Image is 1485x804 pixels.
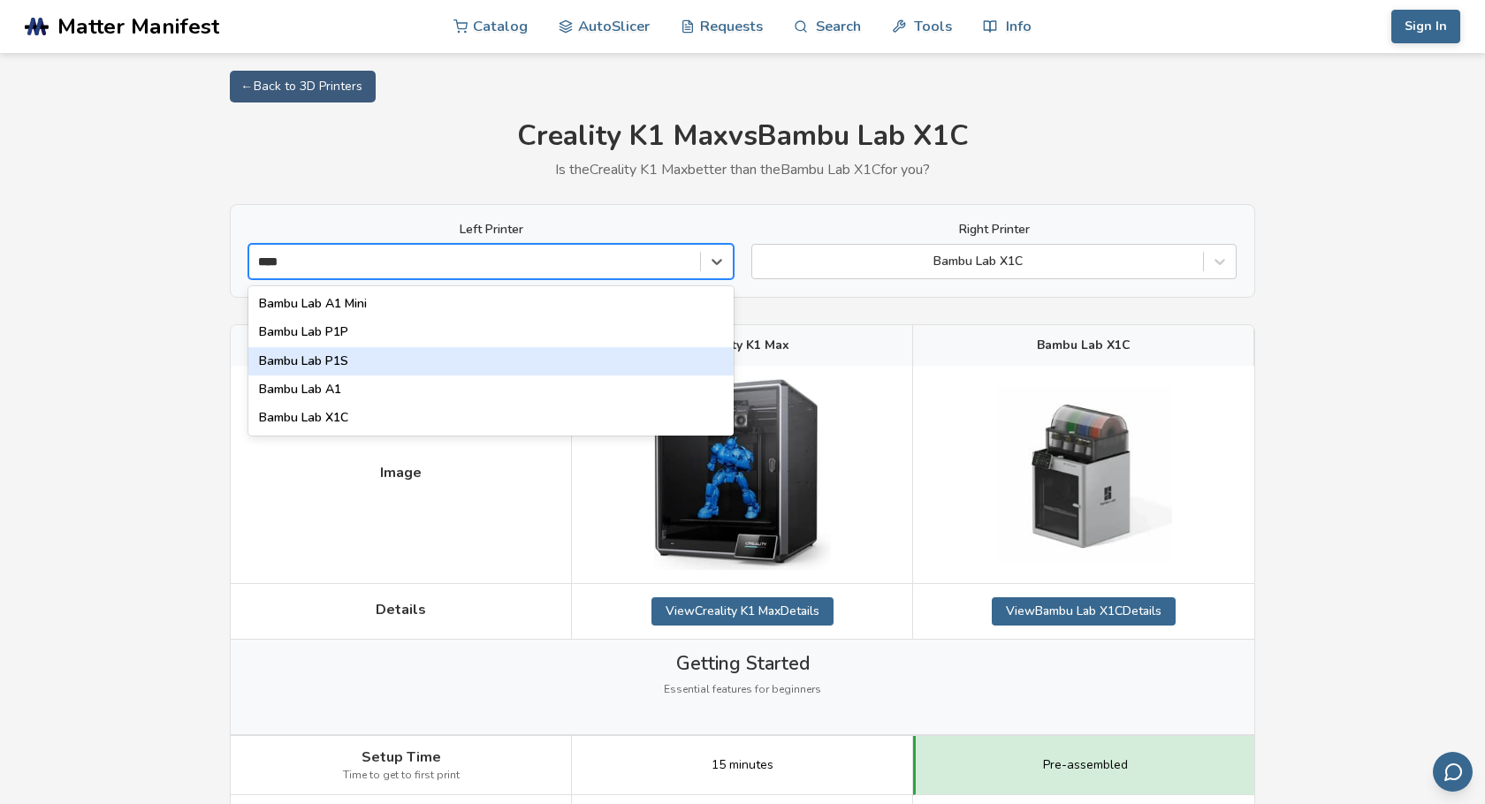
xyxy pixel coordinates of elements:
img: Creality K1 Max [654,379,831,570]
span: Image [380,465,422,481]
span: Getting Started [676,653,810,674]
span: 15 minutes [712,758,773,772]
button: Sign In [1391,10,1460,43]
div: Bambu Lab P1S [248,347,734,375]
span: Matter Manifest [57,14,219,39]
input: Bambu Lab A1 MiniBambu Lab P1PBambu Lab P1SBambu Lab A1Bambu Lab X1C [258,254,293,269]
div: Bambu Lab A1 [248,375,734,404]
img: Bambu Lab X1C [995,386,1172,563]
span: Pre-assembled [1043,758,1128,772]
span: Time to get to first print [343,770,460,782]
div: Bambu Lab A1 Mini [248,290,734,318]
span: Bambu Lab X1C [1037,338,1131,353]
p: Is the Creality K1 Max better than the Bambu Lab X1C for you? [230,162,1255,178]
a: ViewBambu Lab X1CDetails [992,597,1176,626]
input: Bambu Lab X1C [761,254,765,269]
span: Creality K1 Max [696,338,789,353]
div: Bambu Lab P1P [248,318,734,346]
label: Right Printer [751,223,1237,237]
button: Send feedback via email [1433,752,1473,792]
span: Essential features for beginners [664,684,821,696]
a: ← Back to 3D Printers [230,71,376,102]
a: ViewCreality K1 MaxDetails [651,597,834,626]
span: Setup Time [362,749,441,765]
div: Bambu Lab X1C [248,404,734,432]
label: Left Printer [248,223,734,237]
span: Details [376,602,426,618]
h1: Creality K1 Max vs Bambu Lab X1C [230,120,1255,153]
